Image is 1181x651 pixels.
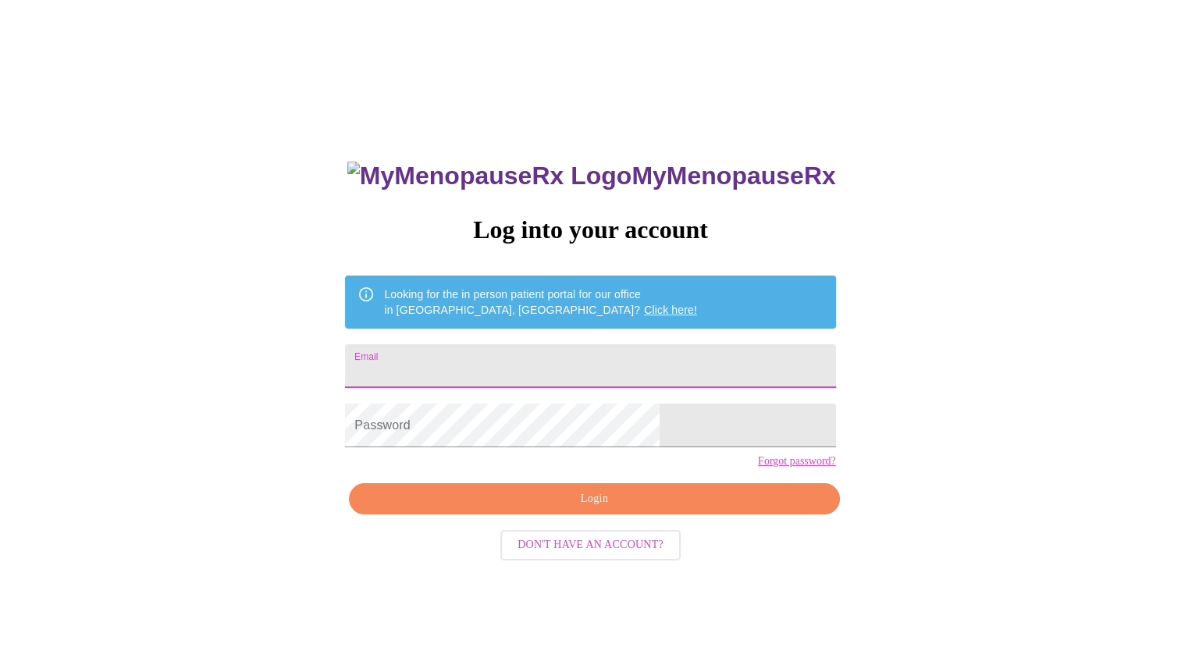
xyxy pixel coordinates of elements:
span: Don't have an account? [518,535,663,555]
div: Looking for the in person patient portal for our office in [GEOGRAPHIC_DATA], [GEOGRAPHIC_DATA]? [384,280,697,324]
span: Login [367,489,821,509]
h3: Log into your account [345,215,835,244]
a: Click here! [644,304,697,316]
img: MyMenopauseRx Logo [347,162,631,190]
button: Don't have an account? [500,530,681,560]
a: Don't have an account? [496,537,685,550]
h3: MyMenopauseRx [347,162,836,190]
a: Forgot password? [758,455,836,468]
button: Login [349,483,839,515]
